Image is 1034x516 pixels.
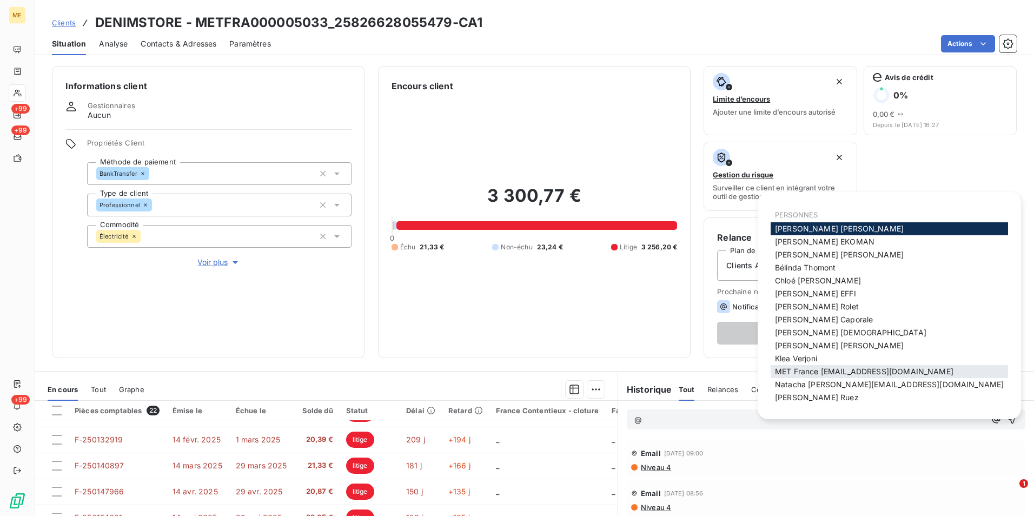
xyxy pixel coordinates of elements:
[664,490,704,497] span: [DATE] 08:56
[448,487,470,496] span: +135 j
[640,463,671,472] span: Niveau 4
[9,6,26,24] div: ME
[612,406,686,415] div: Facture / Echéancier
[941,35,995,52] button: Actions
[717,322,1003,345] button: Voir
[873,122,1008,128] span: Depuis le [DATE] 16:27
[75,487,124,496] span: F-250147966
[392,185,678,217] h2: 3 300,77 €
[679,385,695,394] span: Tout
[730,329,979,338] span: Voir
[775,210,818,219] span: PERSONNES
[119,385,144,394] span: Graphe
[448,461,470,470] span: +166 j
[173,435,221,444] span: 14 févr. 2025
[775,302,859,311] span: [PERSON_NAME] Rolet
[229,38,271,49] span: Paramètres
[641,242,678,252] span: 3 256,20 €
[346,484,374,500] span: litige
[713,108,836,116] span: Ajouter une limite d’encours autorisé
[346,458,374,474] span: litige
[400,242,416,252] span: Échu
[392,80,453,92] h6: Encours client
[100,233,129,240] span: Électricité
[141,38,216,49] span: Contacts & Adresses
[717,231,1003,244] h6: Relance
[236,461,287,470] span: 29 mars 2025
[641,489,661,498] span: Email
[236,435,281,444] span: 1 mars 2025
[997,479,1023,505] iframe: Intercom live chat
[713,183,847,201] span: Surveiller ce client en intégrant votre outil de gestion des risques client.
[775,328,926,337] span: [PERSON_NAME] [DEMOGRAPHIC_DATA]
[100,170,137,177] span: BankTransfer
[149,169,158,178] input: Ajouter une valeur
[406,406,435,415] div: Délai
[704,142,857,211] button: Gestion du risqueSurveiller ce client en intégrant votre outil de gestion des risques client.
[618,383,672,396] h6: Historique
[775,289,856,298] span: [PERSON_NAME] EFFI
[11,395,30,405] span: +99
[775,367,953,376] span: MET France [EMAIL_ADDRESS][DOMAIN_NAME]
[713,95,770,103] span: Limite d’encours
[173,406,223,415] div: Émise le
[52,17,76,28] a: Clients
[537,242,563,252] span: 23,24 €
[65,80,352,92] h6: Informations client
[173,487,218,496] span: 14 avr. 2025
[704,66,857,135] button: Limite d’encoursAjouter une limite d’encours autorisé
[197,257,241,268] span: Voir plus
[301,434,333,445] span: 20,39 €
[664,450,704,457] span: [DATE] 09:00
[873,110,895,118] span: 0,00 €
[620,242,637,252] span: Litige
[775,354,817,363] span: Klea Verjoni
[1019,479,1028,488] span: 1
[775,380,1004,389] span: Natacha [PERSON_NAME][EMAIL_ADDRESS][DOMAIN_NAME]
[775,263,836,272] span: Bélinda Thomont
[893,90,908,101] h6: 0 %
[173,461,222,470] span: 14 mars 2025
[75,406,160,415] div: Pièces comptables
[236,487,283,496] span: 29 avr. 2025
[301,460,333,471] span: 21,33 €
[775,250,904,259] span: [PERSON_NAME] [PERSON_NAME]
[75,461,124,470] span: F-250140897
[885,73,933,82] span: Avis de crédit
[501,242,532,252] span: Non-échu
[775,341,904,350] span: [PERSON_NAME] [PERSON_NAME]
[11,125,30,135] span: +99
[346,406,393,415] div: Statut
[732,302,772,311] span: Notification
[87,256,352,268] button: Voir plus
[9,492,26,510] img: Logo LeanPay
[87,138,352,154] span: Propriétés Client
[496,461,499,470] span: _
[707,385,738,394] span: Relances
[236,406,288,415] div: Échue le
[91,385,106,394] span: Tout
[100,202,140,208] span: Professionnel
[88,101,135,110] span: Gestionnaires
[775,224,904,233] span: [PERSON_NAME] [PERSON_NAME]
[406,461,422,470] span: 181 j
[406,487,423,496] span: 150 j
[420,242,444,252] span: 21,33 €
[99,38,128,49] span: Analyse
[775,393,859,402] span: [PERSON_NAME] Ruez
[775,276,861,285] span: Chloé [PERSON_NAME]
[147,406,160,415] span: 22
[640,503,671,512] span: Niveau 4
[641,449,661,458] span: Email
[88,110,111,121] span: Aucun
[301,406,333,415] div: Solde dû
[612,487,615,496] span: _
[726,260,845,271] span: Clients Autre mode de paiement
[11,104,30,114] span: +99
[751,385,801,394] span: Commentaires
[141,231,149,241] input: Ajouter une valeur
[496,406,599,415] div: France Contentieux - cloture
[775,237,874,246] span: [PERSON_NAME] EKOMAN
[390,234,394,242] span: 0
[52,18,76,27] span: Clients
